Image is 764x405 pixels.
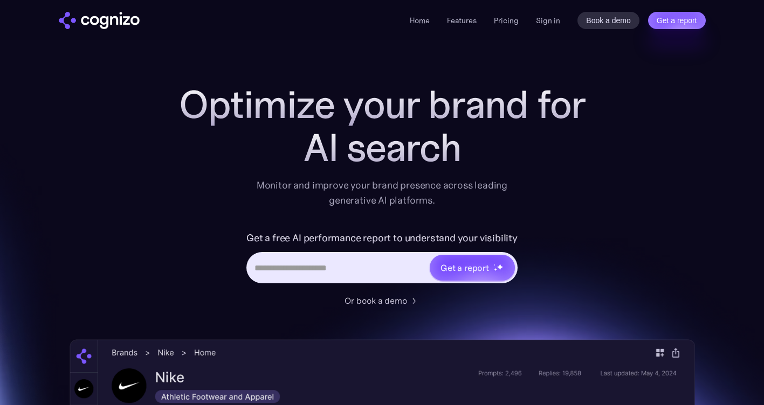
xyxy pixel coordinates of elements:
a: Features [447,16,477,25]
h1: Optimize your brand for [167,83,598,126]
div: Or book a demo [345,294,407,307]
a: Sign in [536,14,560,27]
form: Hero URL Input Form [246,229,518,289]
a: Book a demo [577,12,639,29]
img: star [494,264,495,266]
a: Get a report [648,12,706,29]
a: Home [410,16,430,25]
a: Get a reportstarstarstar [429,254,516,282]
a: home [59,12,140,29]
div: Monitor and improve your brand presence across leading generative AI platforms. [250,178,515,208]
img: cognizo logo [59,12,140,29]
div: AI search [167,126,598,169]
a: Or book a demo [345,294,420,307]
a: Pricing [494,16,519,25]
img: star [494,268,498,271]
div: Get a report [440,261,489,274]
img: star [497,263,504,270]
label: Get a free AI performance report to understand your visibility [246,229,518,247]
